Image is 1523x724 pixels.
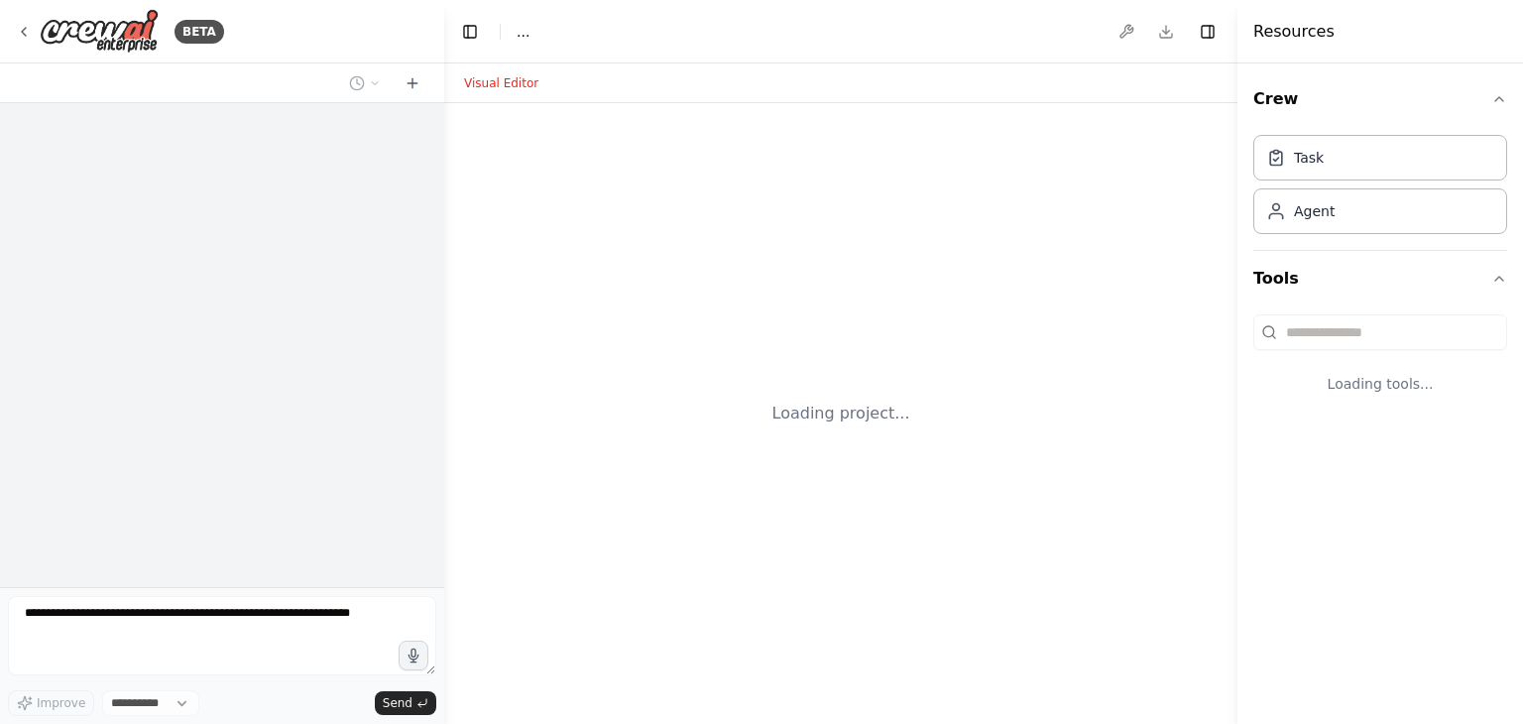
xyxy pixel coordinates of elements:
[40,9,159,54] img: Logo
[175,20,224,44] div: BETA
[399,641,428,670] button: Click to speak your automation idea
[397,71,428,95] button: Start a new chat
[375,691,436,715] button: Send
[8,690,94,716] button: Improve
[1194,18,1222,46] button: Hide right sidebar
[341,71,389,95] button: Switch to previous chat
[1294,148,1324,168] div: Task
[37,695,85,711] span: Improve
[517,22,529,42] nav: breadcrumb
[383,695,412,711] span: Send
[452,71,550,95] button: Visual Editor
[1253,71,1507,127] button: Crew
[456,18,484,46] button: Hide left sidebar
[1253,358,1507,410] div: Loading tools...
[1253,251,1507,306] button: Tools
[1294,201,1335,221] div: Agent
[1253,127,1507,250] div: Crew
[517,22,529,42] span: ...
[1253,306,1507,425] div: Tools
[1253,20,1335,44] h4: Resources
[772,402,910,425] div: Loading project...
